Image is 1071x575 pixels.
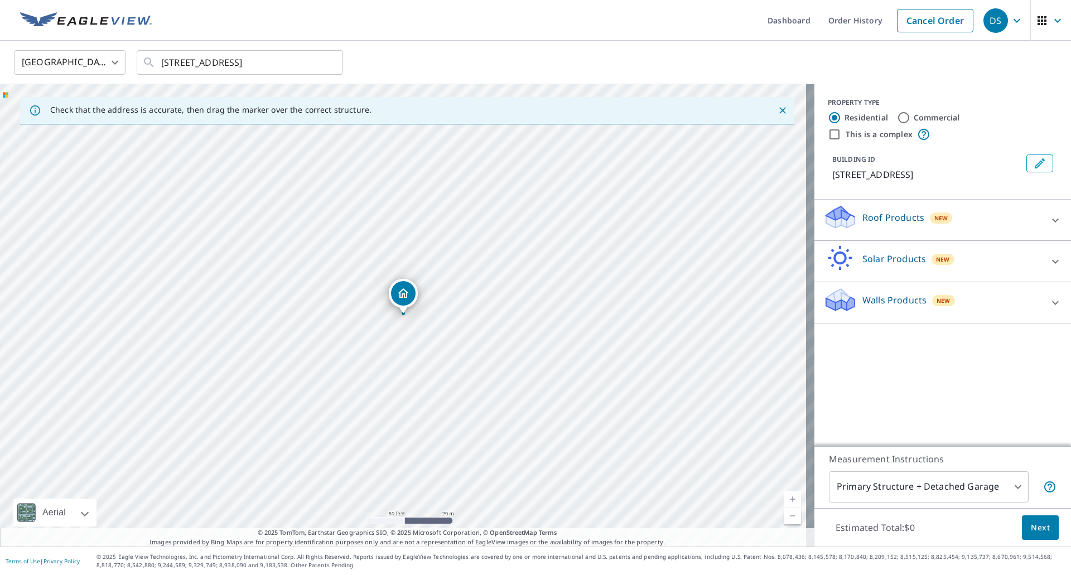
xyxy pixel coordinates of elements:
[934,214,948,223] span: New
[161,47,320,78] input: Search by address or latitude-longitude
[862,293,927,307] p: Walls Products
[829,452,1056,466] p: Measurement Instructions
[490,528,537,537] a: OpenStreetMap
[823,287,1062,318] div: Walls ProductsNew
[1043,480,1056,494] span: Your report will include the primary structure and a detached garage if one exists.
[50,105,372,115] p: Check that the address is accurate, then drag the marker over the correct structure.
[14,47,126,78] div: [GEOGRAPHIC_DATA]
[775,103,790,118] button: Close
[1022,515,1059,540] button: Next
[6,557,40,565] a: Terms of Use
[832,168,1022,181] p: [STREET_ADDRESS]
[937,296,951,305] span: New
[13,499,97,526] div: Aerial
[20,12,152,29] img: EV Logo
[845,112,888,123] label: Residential
[1031,521,1050,535] span: Next
[897,9,973,32] a: Cancel Order
[44,557,80,565] a: Privacy Policy
[784,508,801,524] a: Current Level 19, Zoom Out
[539,528,557,537] a: Terms
[828,98,1058,108] div: PROPERTY TYPE
[1026,154,1053,172] button: Edit building 1
[936,255,950,264] span: New
[914,112,960,123] label: Commercial
[389,279,418,313] div: Dropped pin, building 1, Residential property, 23483 County Road 260 Carrollton, MO 64633
[6,558,80,564] p: |
[827,515,924,540] p: Estimated Total: $0
[823,204,1062,236] div: Roof ProductsNew
[862,211,924,224] p: Roof Products
[829,471,1029,502] div: Primary Structure + Detached Garage
[983,8,1008,33] div: DS
[823,245,1062,277] div: Solar ProductsNew
[846,129,913,140] label: This is a complex
[97,553,1065,569] p: © 2025 Eagle View Technologies, Inc. and Pictometry International Corp. All Rights Reserved. Repo...
[862,252,926,265] p: Solar Products
[258,528,557,538] span: © 2025 TomTom, Earthstar Geographics SIO, © 2025 Microsoft Corporation, ©
[832,154,875,164] p: BUILDING ID
[39,499,69,526] div: Aerial
[784,491,801,508] a: Current Level 19, Zoom In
